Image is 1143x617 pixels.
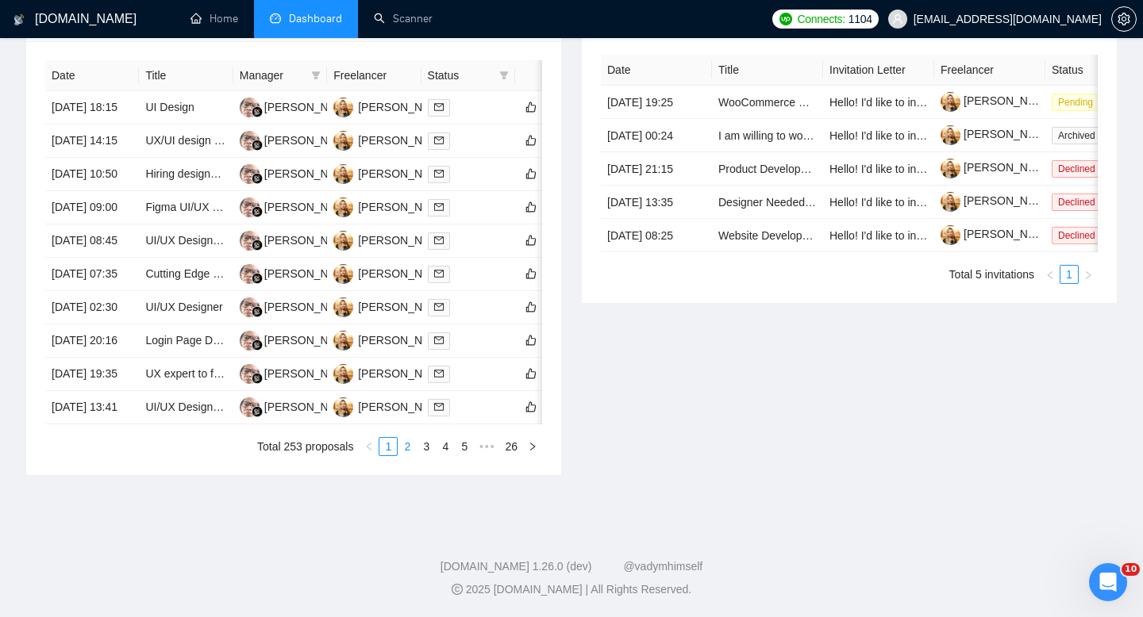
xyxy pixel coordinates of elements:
img: HH [240,164,260,184]
div: [PERSON_NAME] [264,298,356,316]
img: gigradar-bm.png [252,106,263,117]
td: WooCommerce Expert Needed to Enhance E-commerce Performance [712,86,823,119]
img: VP [333,331,353,351]
li: Next Page [1079,265,1098,284]
span: like [525,367,537,380]
img: HH [240,264,260,284]
img: c1VvKIttGVViXNJL2ESZaUf3zaf4LsFQKa-J0jOo-moCuMrl1Xwh1qxgsHaISjvPQe [941,125,960,145]
img: VP [333,231,353,251]
a: homeHome [190,12,238,25]
li: 3 [417,437,436,456]
div: [PERSON_NAME] [358,165,449,182]
a: Figma UI/UX Designer Needed for Zoho Creator Dashboard [145,201,441,213]
span: like [525,201,537,213]
img: c1VvKIttGVViXNJL2ESZaUf3zaf4LsFQKa-J0jOo-moCuMrl1Xwh1qxgsHaISjvPQe [941,159,960,178]
a: HH[PERSON_NAME] [240,400,356,412]
img: gigradar-bm.png [252,173,263,184]
span: like [525,101,537,113]
span: like [525,134,537,147]
img: HH [240,231,260,251]
a: UX expert to fix, improve dashboard for AI Saas. [145,367,383,380]
button: left [360,437,379,456]
button: like [521,98,541,117]
td: UI/UX Designer [139,291,233,324]
img: HH [240,331,260,351]
td: Figma UI/UX Designer Needed for Zoho Creator Dashboard [139,191,233,224]
a: [DOMAIN_NAME] 1.26.0 (dev) [441,560,592,573]
td: [DATE] 18:15 [45,91,139,125]
span: Declined [1052,194,1102,211]
img: VP [333,98,353,117]
span: copyright [452,584,463,595]
a: HH[PERSON_NAME] [240,167,356,179]
li: 1 [379,437,398,456]
div: [PERSON_NAME] [264,98,356,116]
div: [PERSON_NAME] [358,265,449,282]
td: [DATE] 13:35 [601,186,712,219]
td: [DATE] 19:25 [601,86,712,119]
a: VP[PERSON_NAME] [333,133,449,146]
span: mail [434,102,444,112]
a: [PERSON_NAME] [941,228,1055,240]
div: [PERSON_NAME] [358,331,449,349]
th: Date [45,60,139,91]
a: UI/UX Designer [145,301,222,313]
span: like [525,234,537,247]
a: HH[PERSON_NAME] [240,133,356,146]
a: Website Development for Business [718,229,891,242]
span: filter [311,71,321,80]
span: Connects: [797,10,845,28]
th: Manager [233,60,327,91]
button: right [1079,265,1098,284]
td: I am willing to work on any design. [712,119,823,152]
td: UI/UX Designer Needed for Ad Catalogue Feature in Marketing App [139,391,233,424]
img: VP [333,264,353,284]
img: VP [333,131,353,151]
td: Designer Needed with Ambigram Skills - Create an ambigram design for print [712,186,823,219]
td: Website Development for Business [712,219,823,252]
button: right [523,437,542,456]
span: left [1045,270,1055,280]
iframe: Intercom live chat [1089,563,1127,601]
li: 26 [499,437,523,456]
li: Total 5 invitations [949,265,1034,284]
a: Login Page Design for SaaS Application [145,334,342,347]
td: [DATE] 07:35 [45,258,139,291]
a: WooCommerce Expert Needed to Enhance E-commerce Performance [718,96,1064,109]
a: 2 [398,438,416,455]
th: Date [601,55,712,86]
span: user [892,13,903,25]
a: VP[PERSON_NAME] [333,233,449,246]
img: gigradar-bm.png [252,206,263,217]
a: 3 [418,438,435,455]
button: setting [1111,6,1137,32]
td: UI Design [139,91,233,125]
span: 1104 [849,10,872,28]
td: Product Development Strategist (PupRing) [712,152,823,186]
a: VP[PERSON_NAME] [333,400,449,412]
button: like [521,297,541,316]
div: [PERSON_NAME] [358,98,449,116]
a: VP[PERSON_NAME] [333,333,449,346]
div: [PERSON_NAME] [358,398,449,416]
a: [PERSON_NAME] [941,94,1055,107]
td: [DATE] 00:24 [601,119,712,152]
div: [PERSON_NAME] [264,132,356,149]
img: c1VvKIttGVViXNJL2ESZaUf3zaf4LsFQKa-J0jOo-moCuMrl1Xwh1qxgsHaISjvPQe [941,225,960,245]
a: setting [1111,13,1137,25]
button: like [521,264,541,283]
span: filter [308,63,324,87]
li: 5 [455,437,474,456]
a: 1 [1060,266,1078,283]
li: Next Page [523,437,542,456]
img: gigradar-bm.png [252,240,263,251]
span: mail [434,136,444,145]
span: setting [1112,13,1136,25]
img: VP [333,164,353,184]
img: logo [13,7,25,33]
img: gigradar-bm.png [252,306,263,317]
button: like [521,397,541,416]
a: UI/UX Designer Needed for Ad Catalogue Feature in Marketing App [145,400,478,413]
td: Cutting Edge Web Design [139,258,233,291]
li: 4 [436,437,455,456]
